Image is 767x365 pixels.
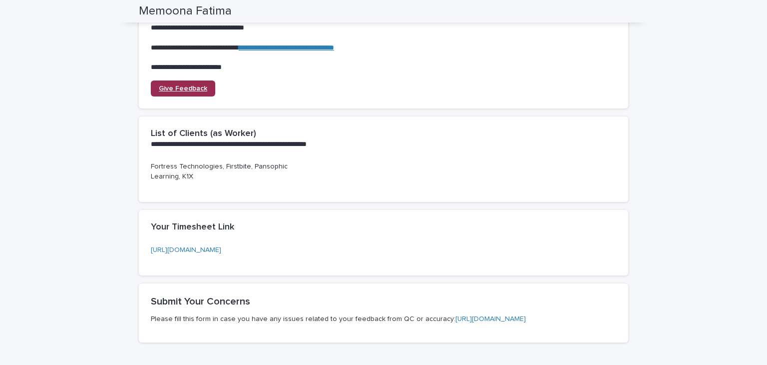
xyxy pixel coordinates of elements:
h2: Memoona Fatima [139,4,232,18]
h2: Your Timesheet Link [151,222,234,233]
p: Fortress Technologies, Firstbite, Pansophic Learning, K1X [151,161,298,182]
a: Give Feedback [151,80,215,96]
span: Give Feedback [159,85,207,92]
h2: List of Clients (as Worker) [151,128,256,139]
a: [URL][DOMAIN_NAME] [455,315,526,322]
p: Please fill this form in case you have any issues related to your feedback from QC or accuracy: [151,314,616,323]
a: [URL][DOMAIN_NAME] [151,246,221,253]
h2: Submit Your Concerns [151,295,616,307]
